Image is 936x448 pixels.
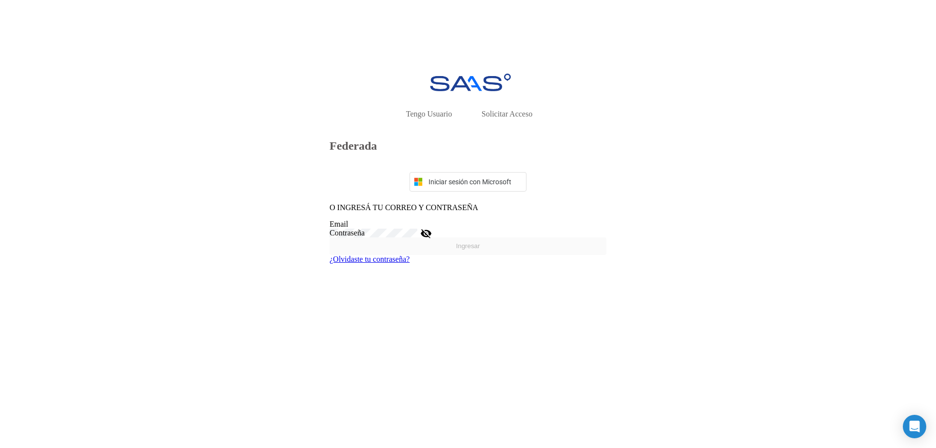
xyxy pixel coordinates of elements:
[420,228,432,239] mat-icon: visibility_off
[409,172,526,192] button: Iniciar sesión con Microsoft
[456,242,480,250] span: Ingresar
[330,203,606,212] p: O INGRESÁ TU CORREO Y CONTRASEÑA
[330,139,606,153] h3: Federada
[406,110,452,118] div: Tengo Usuario
[903,415,926,438] div: Open Intercom Messenger
[330,255,409,263] a: ¿Olvidaste tu contraseña?
[482,110,532,118] div: Solicitar Acceso
[330,237,606,255] button: Ingresar
[427,178,522,186] span: Iniciar sesión con Microsoft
